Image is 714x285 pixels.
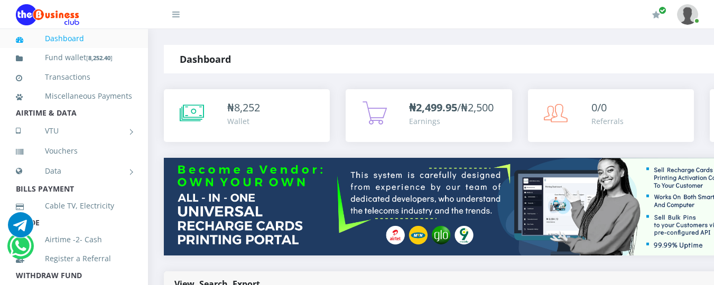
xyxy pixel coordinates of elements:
b: ₦2,499.95 [409,100,457,115]
img: Logo [16,4,79,25]
div: ₦ [227,100,260,116]
a: Fund wallet[8,252.40] [16,45,132,70]
a: VTU [16,118,132,144]
a: Miscellaneous Payments [16,84,132,108]
span: 8,252 [234,100,260,115]
a: ₦2,499.95/₦2,500 Earnings [346,89,512,142]
a: ₦8,252 Wallet [164,89,330,142]
a: 0/0 Referrals [528,89,694,142]
div: Wallet [227,116,260,127]
a: Airtime -2- Cash [16,227,132,252]
a: Chat for support [8,220,33,237]
img: User [677,4,698,25]
div: Earnings [409,116,494,127]
small: [ ] [86,54,113,62]
span: 0/0 [591,100,607,115]
a: Dashboard [16,26,132,51]
b: 8,252.40 [88,54,110,62]
a: Register a Referral [16,246,132,271]
a: Data [16,158,132,184]
i: Renew/Upgrade Subscription [652,11,660,19]
a: Transactions [16,65,132,89]
span: /₦2,500 [409,100,494,115]
a: Cable TV, Electricity [16,194,132,218]
div: Referrals [591,116,624,127]
span: Renew/Upgrade Subscription [659,6,666,14]
strong: Dashboard [180,53,231,65]
a: Vouchers [16,139,132,163]
a: Chat for support [10,241,31,259]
